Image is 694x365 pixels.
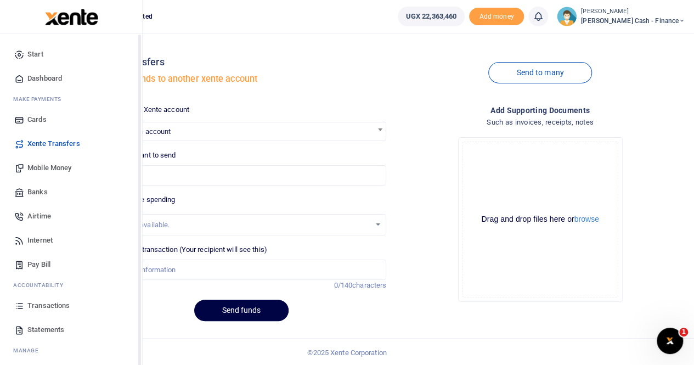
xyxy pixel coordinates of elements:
span: UGX 22,363,460 [406,11,456,22]
span: Airtime [27,211,51,222]
span: Start [27,49,43,60]
a: Transactions [9,294,133,318]
span: Dashboard [27,73,62,84]
a: Pay Bill [9,252,133,277]
div: File Uploader [458,137,623,302]
iframe: Intercom live chat [657,328,683,354]
span: Search for an account [97,122,386,139]
a: Xente Transfers [9,132,133,156]
a: Add money [469,12,524,20]
button: browse [574,215,599,223]
li: Ac [9,277,133,294]
a: UGX 22,363,460 [398,7,465,26]
span: Xente Transfers [27,138,80,149]
label: Memo for this transaction (Your recipient will see this) [96,244,267,255]
span: anage [19,346,39,355]
li: M [9,342,133,359]
button: Send funds [194,300,289,321]
span: 0/140 [334,281,353,289]
a: Internet [9,228,133,252]
span: Add money [469,8,524,26]
span: [PERSON_NAME] Cash - Finance [581,16,685,26]
a: Dashboard [9,66,133,91]
span: Statements [27,324,64,335]
img: logo-large [45,9,98,25]
input: Enter extra information [96,260,386,280]
a: Start [9,42,133,66]
li: Wallet ballance [393,7,469,26]
span: Internet [27,235,53,246]
a: logo-small logo-large logo-large [44,12,98,20]
span: ake Payments [19,95,61,103]
h4: Such as invoices, receipts, notes [395,116,685,128]
span: countability [21,281,63,289]
span: characters [352,281,386,289]
span: Banks [27,187,48,198]
li: M [9,91,133,108]
img: profile-user [557,7,577,26]
a: Banks [9,180,133,204]
span: Search for an account [96,122,386,141]
span: 1 [679,328,688,336]
span: Pay Bill [27,259,50,270]
h4: Add supporting Documents [395,104,685,116]
li: Toup your wallet [469,8,524,26]
a: Airtime [9,204,133,228]
a: Send to many [488,62,591,83]
span: Cards [27,114,47,125]
small: [PERSON_NAME] [581,7,685,16]
span: Mobile Money [27,162,71,173]
span: Transactions [27,300,70,311]
input: UGX [96,165,386,186]
a: Mobile Money [9,156,133,180]
h4: Xente transfers [96,56,386,68]
h5: Transfer funds to another xente account [96,74,386,85]
div: Drag and drop files here or [463,214,618,224]
a: Cards [9,108,133,132]
div: No options available. [104,220,370,231]
a: Statements [9,318,133,342]
a: profile-user [PERSON_NAME] [PERSON_NAME] Cash - Finance [557,7,685,26]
